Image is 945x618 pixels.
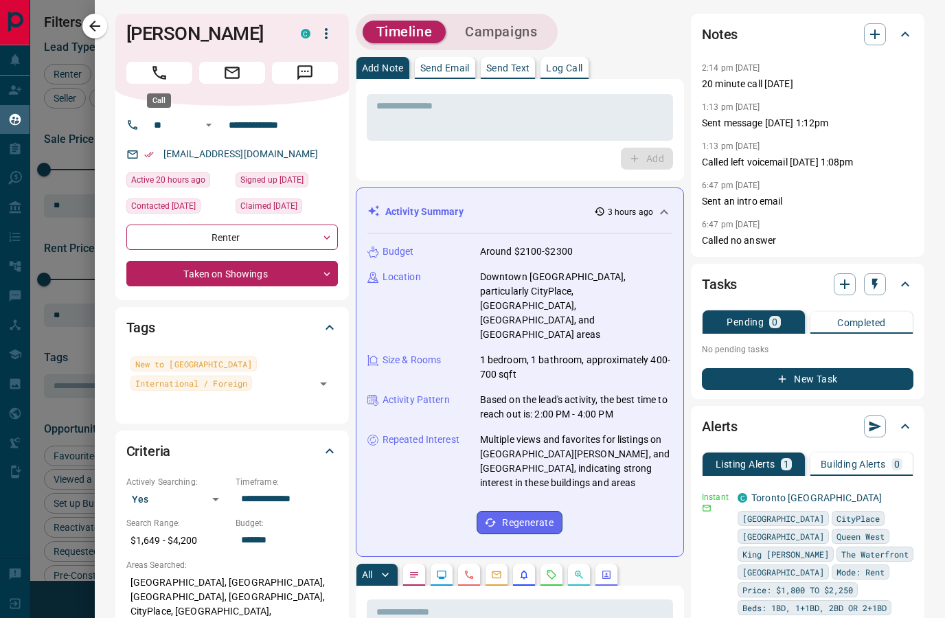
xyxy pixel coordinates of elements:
span: The Waterfront [841,547,909,561]
button: Timeline [363,21,446,43]
p: 0 [894,459,900,469]
p: 6:47 pm [DATE] [702,220,760,229]
span: Active 20 hours ago [131,173,205,187]
p: Sent an intro email [702,194,913,209]
p: Based on the lead's activity, the best time to reach out is: 2:00 PM - 4:00 PM [480,393,672,422]
div: Sun May 11 2025 [126,198,229,218]
div: Mon Sep 15 2025 [126,172,229,192]
p: All [362,570,373,580]
div: Tags [126,311,338,344]
p: Completed [837,318,886,328]
span: Mode: Rent [836,565,885,579]
h2: Alerts [702,415,738,437]
div: Taken on Showings [126,261,338,286]
p: Add Note [362,63,404,73]
span: New to [GEOGRAPHIC_DATA] [135,357,253,371]
a: Toronto [GEOGRAPHIC_DATA] [751,492,882,503]
button: Open [201,117,217,133]
span: [GEOGRAPHIC_DATA] [742,512,824,525]
p: Building Alerts [821,459,886,469]
div: Fri May 09 2025 [236,198,338,218]
span: Price: $1,800 TO $2,250 [742,583,853,597]
p: Send Email [420,63,470,73]
svg: Email [702,503,711,513]
button: Regenerate [477,511,562,534]
p: 3 hours ago [608,206,653,218]
p: Activity Summary [385,205,464,219]
p: Budget: [236,517,338,529]
div: Yes [126,488,229,510]
div: Activity Summary3 hours ago [367,199,672,225]
svg: Email Verified [144,150,154,159]
h1: [PERSON_NAME] [126,23,280,45]
p: Search Range: [126,517,229,529]
span: Message [272,62,338,84]
p: Log Call [546,63,582,73]
button: Campaigns [451,21,551,43]
svg: Calls [464,569,475,580]
div: condos.ca [301,29,310,38]
svg: Notes [409,569,420,580]
p: $1,649 - $4,200 [126,529,229,552]
div: condos.ca [738,493,747,503]
span: International / Foreign [135,376,248,390]
p: Multiple views and favorites for listings on [GEOGRAPHIC_DATA][PERSON_NAME], and [GEOGRAPHIC_DATA... [480,433,672,490]
p: Called left voicemail [DATE] 1:08pm [702,155,913,170]
p: 1:13 pm [DATE] [702,141,760,151]
svg: Lead Browsing Activity [436,569,447,580]
h2: Criteria [126,440,171,462]
span: Queen West [836,529,885,543]
div: Criteria [126,435,338,468]
svg: Agent Actions [601,569,612,580]
span: Claimed [DATE] [240,199,297,213]
p: Location [383,270,421,284]
p: Areas Searched: [126,559,338,571]
div: Renter [126,225,338,250]
h2: Notes [702,23,738,45]
h2: Tasks [702,273,737,295]
p: Called no answer [702,233,913,248]
p: Listing Alerts [716,459,775,469]
p: 2:14 pm [DATE] [702,63,760,73]
span: Beds: 1BD, 1+1BD, 2BD OR 2+1BD [742,601,887,615]
p: Around $2100-$2300 [480,244,573,259]
p: Instant [702,491,729,503]
span: King [PERSON_NAME] [742,547,829,561]
p: Pending [727,317,764,327]
span: Signed up [DATE] [240,173,304,187]
svg: Requests [546,569,557,580]
p: Sent message [DATE] 1:12pm [702,116,913,130]
p: Repeated Interest [383,433,459,447]
div: Tasks [702,268,913,301]
span: [GEOGRAPHIC_DATA] [742,529,824,543]
span: Email [199,62,265,84]
p: 1 bedroom, 1 bathroom, approximately 400-700 sqft [480,353,672,382]
p: Downtown [GEOGRAPHIC_DATA], particularly CityPlace, [GEOGRAPHIC_DATA], [GEOGRAPHIC_DATA], and [GE... [480,270,672,342]
p: 0 [772,317,777,327]
h2: Tags [126,317,155,339]
svg: Listing Alerts [519,569,530,580]
span: CityPlace [836,512,880,525]
div: Call [147,93,171,108]
p: No pending tasks [702,339,913,360]
p: 20 minute call [DATE] [702,77,913,91]
span: Call [126,62,192,84]
span: Contacted [DATE] [131,199,196,213]
p: 1 [784,459,789,469]
p: 1:13 pm [DATE] [702,102,760,112]
p: Actively Searching: [126,476,229,488]
svg: Emails [491,569,502,580]
svg: Opportunities [573,569,584,580]
p: Activity Pattern [383,393,450,407]
p: Timeframe: [236,476,338,488]
a: [EMAIL_ADDRESS][DOMAIN_NAME] [163,148,319,159]
p: Size & Rooms [383,353,442,367]
button: Open [314,374,333,393]
p: 6:47 pm [DATE] [702,181,760,190]
div: Notes [702,18,913,51]
button: New Task [702,368,913,390]
p: Send Text [486,63,530,73]
p: Budget [383,244,414,259]
div: Fri May 09 2025 [236,172,338,192]
div: Alerts [702,410,913,443]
